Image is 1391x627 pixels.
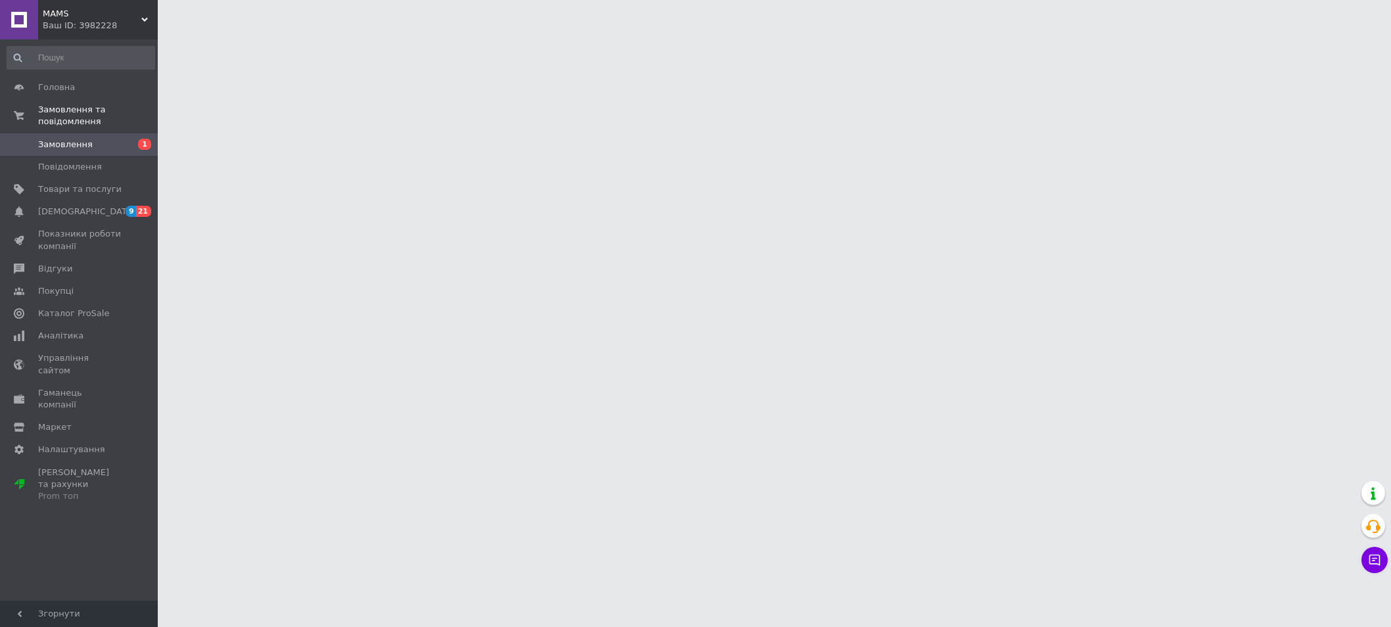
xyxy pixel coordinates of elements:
[38,161,102,173] span: Повідомлення
[38,308,109,319] span: Каталог ProSale
[38,228,122,252] span: Показники роботи компанії
[38,263,72,275] span: Відгуки
[38,421,72,433] span: Маркет
[138,139,151,150] span: 1
[38,206,135,218] span: [DEMOGRAPHIC_DATA]
[38,490,122,502] div: Prom топ
[7,46,155,70] input: Пошук
[38,81,75,93] span: Головна
[38,285,74,297] span: Покупці
[43,8,141,20] span: MAMS
[38,467,122,503] span: [PERSON_NAME] та рахунки
[38,183,122,195] span: Товари та послуги
[136,206,151,217] span: 21
[38,387,122,411] span: Гаманець компанії
[126,206,136,217] span: 9
[38,352,122,376] span: Управління сайтом
[38,104,158,128] span: Замовлення та повідомлення
[1361,547,1388,573] button: Чат з покупцем
[43,20,158,32] div: Ваш ID: 3982228
[38,139,93,151] span: Замовлення
[38,444,105,455] span: Налаштування
[38,330,83,342] span: Аналітика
